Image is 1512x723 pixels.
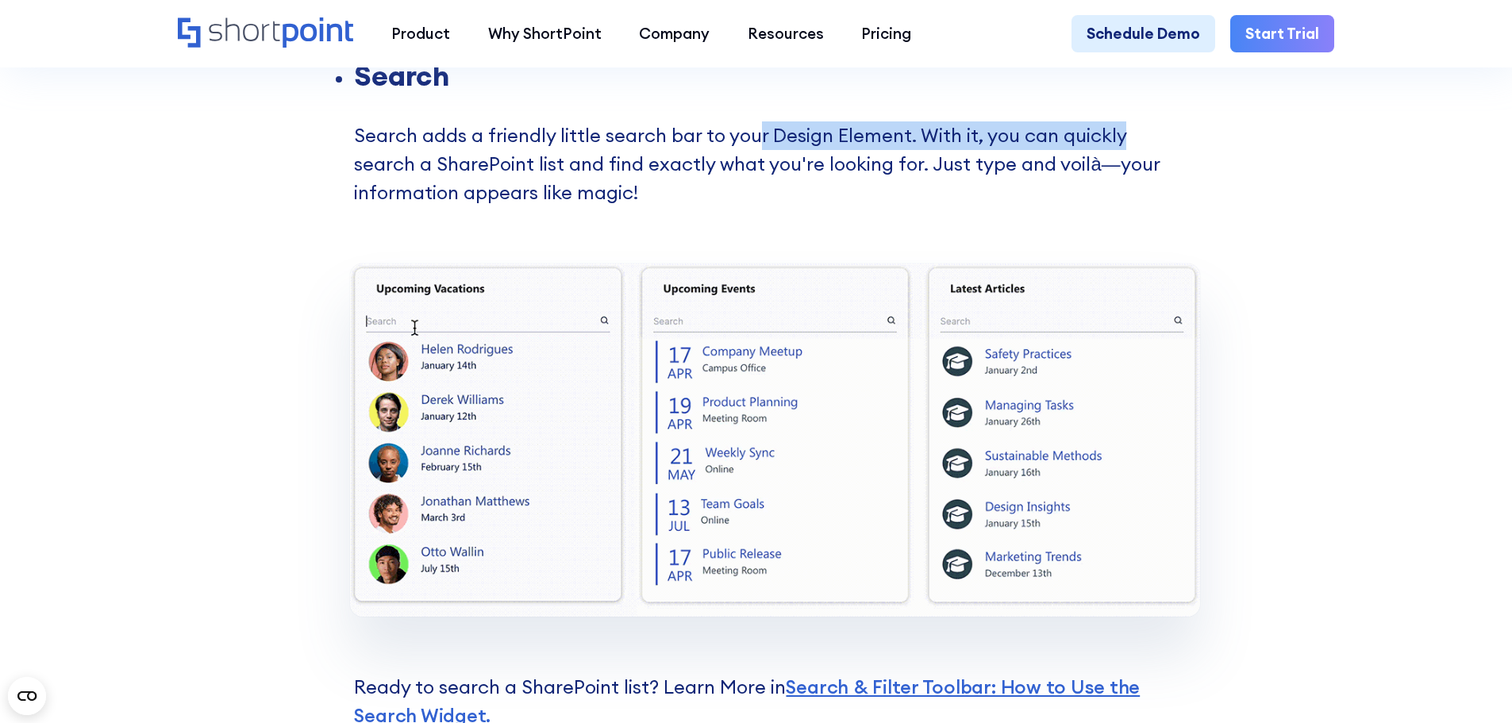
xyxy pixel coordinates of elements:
[354,62,1181,263] li: Search adds a friendly little search bar to your Design Element. With it, you can quickly search ...
[729,15,843,53] a: Resources
[843,15,931,53] a: Pricing
[178,17,353,50] a: Home
[1226,539,1512,723] iframe: Chat Widget
[861,22,911,45] div: Pricing
[620,15,729,53] a: Company
[391,22,450,45] div: Product
[1230,15,1334,53] a: Start Trial
[748,22,824,45] div: Resources
[488,22,602,45] div: Why ShortPoint
[469,15,621,53] a: Why ShortPoint
[350,263,1201,617] img: search a Sharepoint list
[639,22,710,45] div: Company
[8,677,46,715] button: Open CMP widget
[372,15,469,53] a: Product
[1071,15,1215,53] a: Schedule Demo
[354,57,449,94] strong: Search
